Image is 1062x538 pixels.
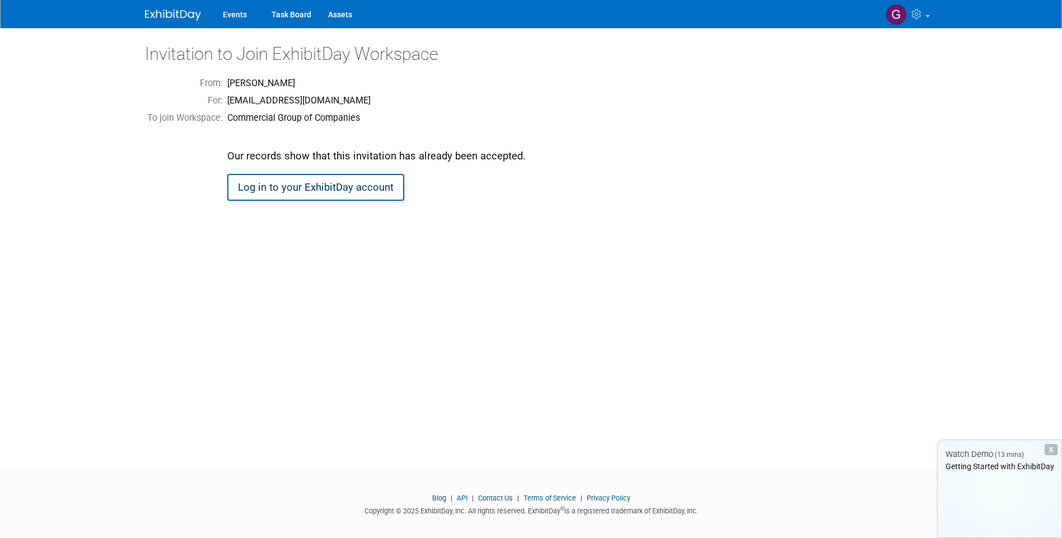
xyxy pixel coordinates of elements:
a: Contact Us [478,494,513,502]
td: From: [145,75,225,92]
td: To join Workspace: [145,110,225,127]
a: Privacy Policy [587,494,630,502]
span: | [469,494,476,502]
td: [EMAIL_ADDRESS][DOMAIN_NAME] [225,92,528,110]
div: Getting Started with ExhibitDay [938,461,1061,472]
td: [PERSON_NAME] [225,75,528,92]
h2: Invitation to Join ExhibitDay Workspace [145,45,918,64]
div: Dismiss [1045,444,1058,455]
a: Blog [432,494,446,502]
span: | [578,494,585,502]
img: Gaynal Brierley [886,4,907,25]
td: Commercial Group of Companies [225,110,528,127]
span: (13 mins) [995,451,1024,459]
img: ExhibitDay [145,10,201,21]
a: Log in to your ExhibitDay account [227,174,404,201]
td: For: [145,92,225,110]
div: Our records show that this invitation has already been accepted. [227,129,526,163]
sup: ® [560,506,564,512]
a: API [457,494,467,502]
div: Watch Demo [938,449,1061,460]
span: | [514,494,522,502]
a: Terms of Service [523,494,576,502]
span: | [448,494,455,502]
